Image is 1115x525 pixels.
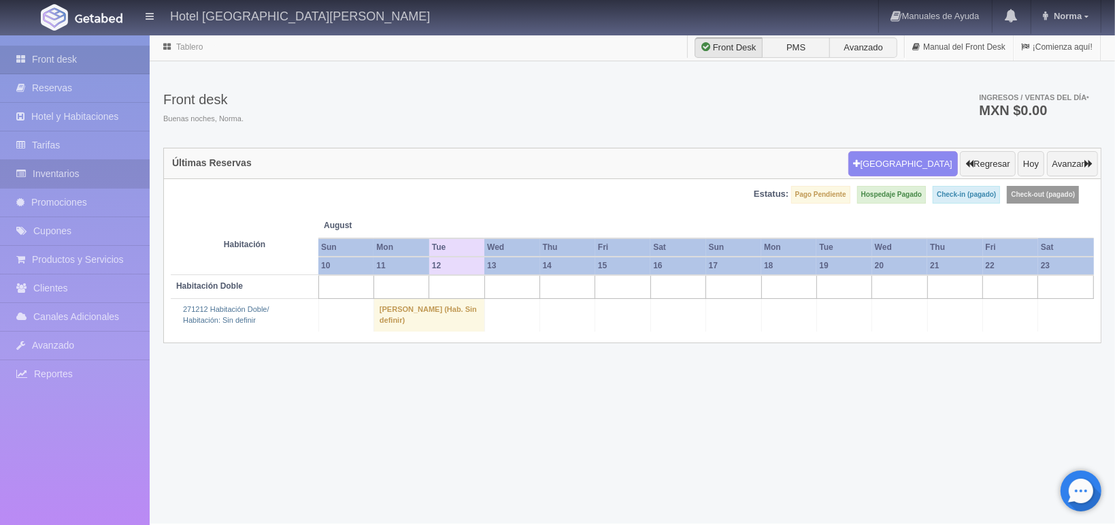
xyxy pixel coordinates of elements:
th: 16 [650,257,705,275]
a: Tablero [176,42,203,52]
span: Buenas noches, Norma. [163,114,244,125]
h3: MXN $0.00 [979,104,1089,117]
th: Wed [484,238,539,257]
button: [GEOGRAPHIC_DATA] [848,151,958,177]
th: Sat [1038,238,1094,257]
th: Tue [429,238,484,257]
th: 23 [1038,257,1094,275]
th: 17 [706,257,761,275]
h4: Hotel [GEOGRAPHIC_DATA][PERSON_NAME] [170,7,430,24]
label: Check-out (pagado) [1007,186,1079,204]
h3: Front desk [163,92,244,107]
th: Mon [373,238,429,257]
label: Estatus: [754,188,788,201]
a: 271212 Habitación Doble/Habitación: Sin definir [183,305,269,324]
th: Thu [927,238,982,257]
th: Fri [595,238,650,257]
th: 18 [761,257,816,275]
span: Ingresos / Ventas del día [979,93,1089,101]
span: Norma [1050,11,1082,21]
th: Thu [540,238,595,257]
label: Pago Pendiente [791,186,850,204]
span: August [324,220,424,232]
label: PMS [762,37,830,58]
th: Sun [706,238,761,257]
th: Mon [761,238,816,257]
strong: Habitación [224,240,265,249]
th: Fri [983,238,1038,257]
th: 15 [595,257,650,275]
th: Tue [816,238,871,257]
td: [PERSON_NAME] (Hab. Sin definir) [373,299,484,332]
label: Avanzado [829,37,897,58]
b: Habitación Doble [176,281,243,291]
h4: Últimas Reservas [172,158,252,168]
a: ¡Comienza aquí! [1014,34,1100,61]
label: Front Desk [695,37,763,58]
button: Avanzar [1047,151,1098,177]
th: Wed [872,238,927,257]
th: 13 [484,257,539,275]
th: 11 [373,257,429,275]
img: Getabed [41,4,68,31]
th: 19 [816,257,871,275]
th: 21 [927,257,982,275]
th: 14 [540,257,595,275]
th: Sun [318,238,373,257]
button: Hoy [1018,151,1044,177]
th: 20 [872,257,927,275]
th: Sat [650,238,705,257]
a: Manual del Front Desk [905,34,1013,61]
th: 22 [983,257,1038,275]
label: Hospedaje Pagado [857,186,926,204]
img: Getabed [75,13,122,23]
th: 10 [318,257,373,275]
button: Regresar [960,151,1015,177]
label: Check-in (pagado) [933,186,1000,204]
th: 12 [429,257,484,275]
